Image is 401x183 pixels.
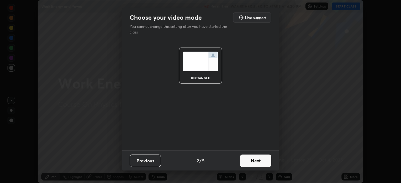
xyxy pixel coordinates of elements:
[202,157,205,164] h4: 5
[130,155,161,167] button: Previous
[188,76,213,79] div: rectangle
[245,16,266,19] h5: Live support
[183,52,218,71] img: normalScreenIcon.ae25ed63.svg
[197,157,199,164] h4: 2
[240,155,271,167] button: Next
[200,157,201,164] h4: /
[130,13,202,22] h2: Choose your video mode
[130,24,231,35] p: You cannot change this setting after you have started the class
